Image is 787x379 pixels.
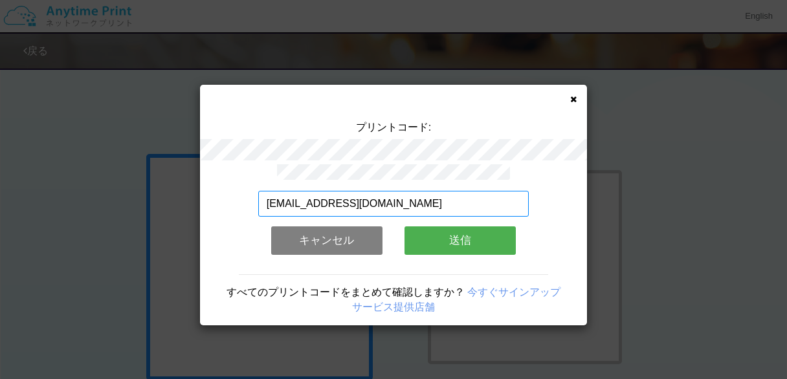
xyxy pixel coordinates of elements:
button: キャンセル [271,226,382,255]
a: 今すぐサインアップ [467,287,560,298]
span: プリントコード: [356,122,431,133]
button: 送信 [405,226,516,255]
span: すべてのプリントコードをまとめて確認しますか？ [227,287,465,298]
input: メールアドレス [258,191,529,217]
a: サービス提供店舗 [352,301,435,312]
